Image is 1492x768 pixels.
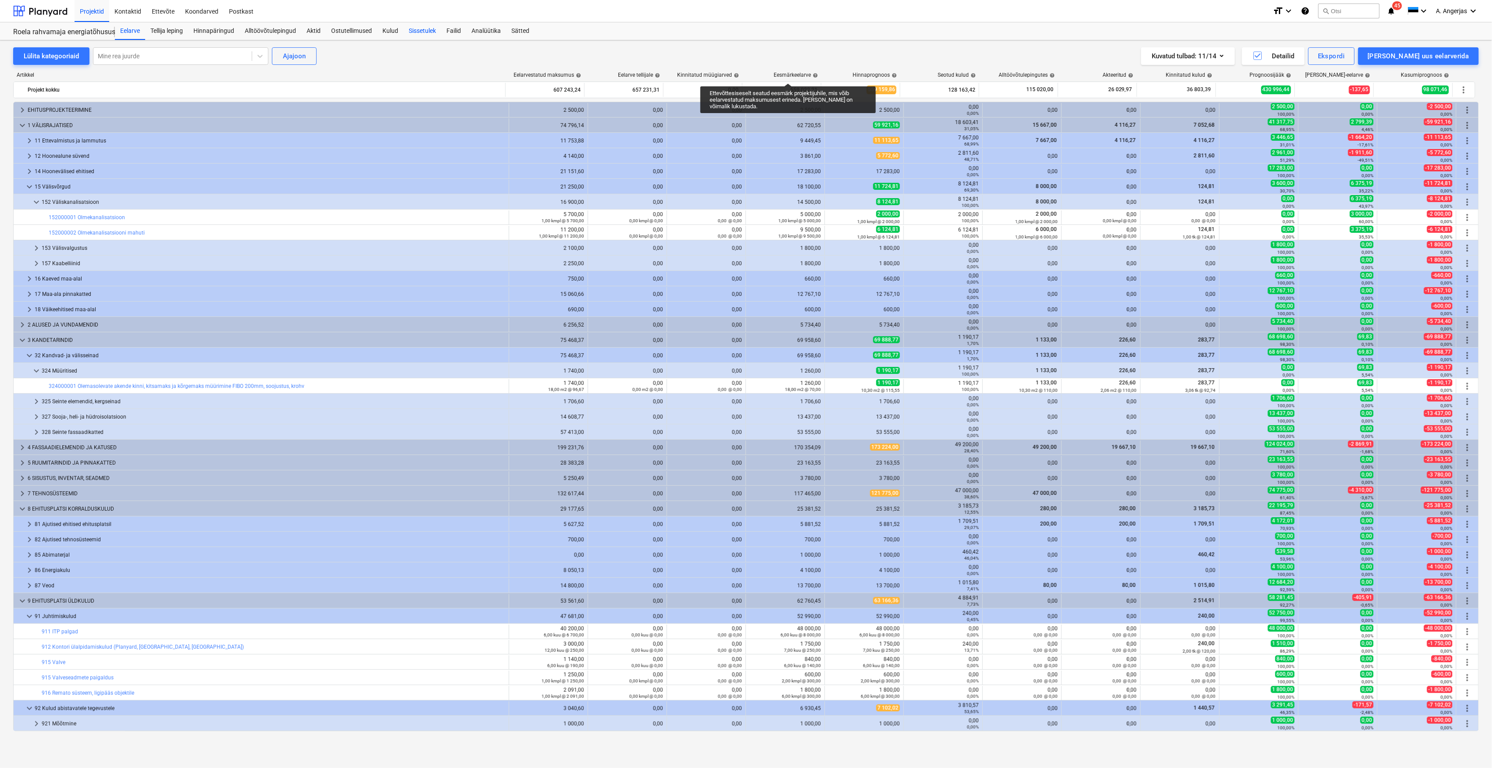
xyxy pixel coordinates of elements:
span: keyboard_arrow_right [24,151,35,161]
span: -11 113,65 [1424,134,1453,141]
div: Kulud [377,22,403,40]
span: -5 772,60 [1427,149,1453,156]
div: 5 000,00 [750,211,821,224]
small: 0,00% [1362,112,1374,117]
div: 0,00 [671,107,742,113]
span: help [811,73,818,78]
span: Rohkem tegevusi [1462,350,1473,361]
small: 0,00% [967,172,979,177]
small: 48,71% [964,157,979,162]
small: 0,00% [1441,188,1453,193]
span: 15 667,00 [1032,122,1058,128]
span: keyboard_arrow_down [24,611,35,622]
i: notifications [1387,6,1396,16]
a: Sätted [506,22,535,40]
span: help [1206,73,1213,78]
span: keyboard_arrow_down [24,181,35,192]
span: Rohkem tegevusi [1462,672,1473,683]
span: Rohkem tegevusi [1462,504,1473,514]
span: Rohkem tegevusi [1462,657,1473,668]
small: 43,97% [1359,204,1374,209]
a: Ostutellimused [326,22,377,40]
div: Alltöövõtulepingutes [999,72,1055,78]
span: keyboard_arrow_down [31,366,42,376]
a: Alltöövõtulepingud [239,22,301,40]
div: 0,00 [592,107,663,113]
small: 68,99% [964,142,979,146]
span: keyboard_arrow_right [17,442,28,453]
span: 4 116,27 [1114,122,1137,128]
small: 100,00% [1278,173,1295,178]
span: Rohkem tegevusi [1462,412,1473,422]
span: 2 961,00 [1271,149,1295,156]
a: Aktid [301,22,326,40]
div: EHITUSPROJEKTEERIMINE [28,103,505,117]
span: Rohkem tegevusi [1462,258,1473,269]
div: 0,00 [671,122,742,128]
div: [PERSON_NAME]-eelarve [1306,72,1371,78]
span: 0,00 [1360,103,1374,110]
span: help [574,73,581,78]
span: Rohkem tegevusi [1462,642,1473,652]
span: 0,00 [1360,164,1374,171]
div: 0,00 [592,122,663,128]
div: 0,00 [592,211,663,224]
span: 11 724,81 [873,183,900,190]
div: 607 243,24 [509,83,581,97]
span: 59 921,16 [873,121,900,128]
div: 152 Väliskanalisatsioon [42,195,505,209]
div: 0,00 [1065,184,1137,190]
div: Tellija leping [145,22,188,40]
a: 152000001 Olmekanalisatsioon [49,214,125,220]
div: 0,00 [592,153,663,159]
a: Analüütika [466,22,506,40]
div: 0,00 [671,211,742,224]
span: keyboard_arrow_right [24,135,35,146]
span: 26 029,97 [1107,86,1133,93]
span: 3 446,65 [1271,134,1295,141]
div: Failid [441,22,466,40]
a: Sissetulek [403,22,441,40]
span: keyboard_arrow_down [24,350,35,361]
span: 2 799,39 [1350,118,1374,125]
div: 657 231,31 [588,83,660,97]
a: 152000002 Olmekanalisatsiooni mahuti [49,230,145,236]
small: 0,00% [1441,158,1453,163]
div: 1 VÄLISRAJATISED [28,118,505,132]
span: -137,65 [1349,85,1370,94]
div: 0,00 [907,165,979,178]
button: [PERSON_NAME] uus eelarverida [1358,47,1479,65]
a: 911 ITP palgad [42,629,78,635]
span: keyboard_arrow_right [24,550,35,560]
i: format_size [1273,6,1283,16]
span: Rohkem tegevusi [1462,565,1473,576]
div: Seotud kulud [938,72,976,78]
div: 17 283,00 [750,168,821,174]
span: -1 911,60 [1348,149,1374,156]
span: help [1364,73,1371,78]
div: 0,00 [592,199,663,205]
span: Rohkem tegevusi [1462,151,1473,161]
span: 559 159,86 [867,85,896,94]
a: 915 Valve [42,659,65,665]
div: 5 700,00 [513,211,584,224]
div: 0,00 [671,168,742,174]
small: 68,95% [1280,127,1295,132]
div: 9 449,45 [750,138,821,144]
span: help [1048,73,1055,78]
div: 17 283,00 [828,168,900,174]
span: keyboard_arrow_right [24,534,35,545]
div: Projekt kokku [28,83,502,97]
span: keyboard_arrow_right [24,304,35,315]
span: -2 000,00 [1427,210,1453,217]
div: Kuvatud tulbad : 11/14 [1152,50,1224,62]
span: Rohkem tegevusi [1462,289,1473,299]
span: Rohkem tegevusi [1462,580,1473,591]
span: Rohkem tegevusi [1462,442,1473,453]
div: 0,00 [986,168,1058,174]
small: 35,22% [1359,188,1374,193]
span: 8 000,00 [1035,183,1058,189]
a: 912 Kontori ülalpidamiskulud (Planyard, [GEOGRAPHIC_DATA], [GEOGRAPHIC_DATA]) [42,644,244,650]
